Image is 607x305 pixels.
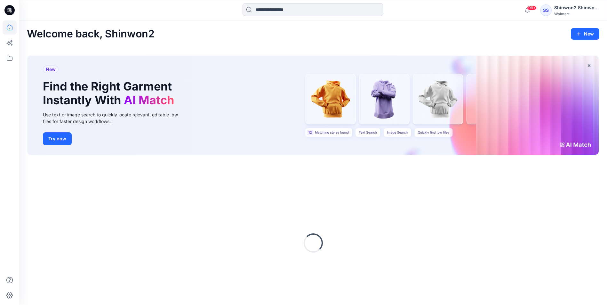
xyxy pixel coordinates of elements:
[554,12,599,16] div: Walmart
[124,93,174,107] span: AI Match
[554,4,599,12] div: Shinwon2 Shinwon2
[43,132,72,145] button: Try now
[43,111,187,125] div: Use text or image search to quickly locate relevant, editable .bw files for faster design workflows.
[43,80,177,107] h1: Find the Right Garment Instantly With
[540,4,552,16] div: SS
[46,66,56,73] span: New
[527,5,537,11] span: 99+
[571,28,599,40] button: New
[27,28,155,40] h2: Welcome back, Shinwon2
